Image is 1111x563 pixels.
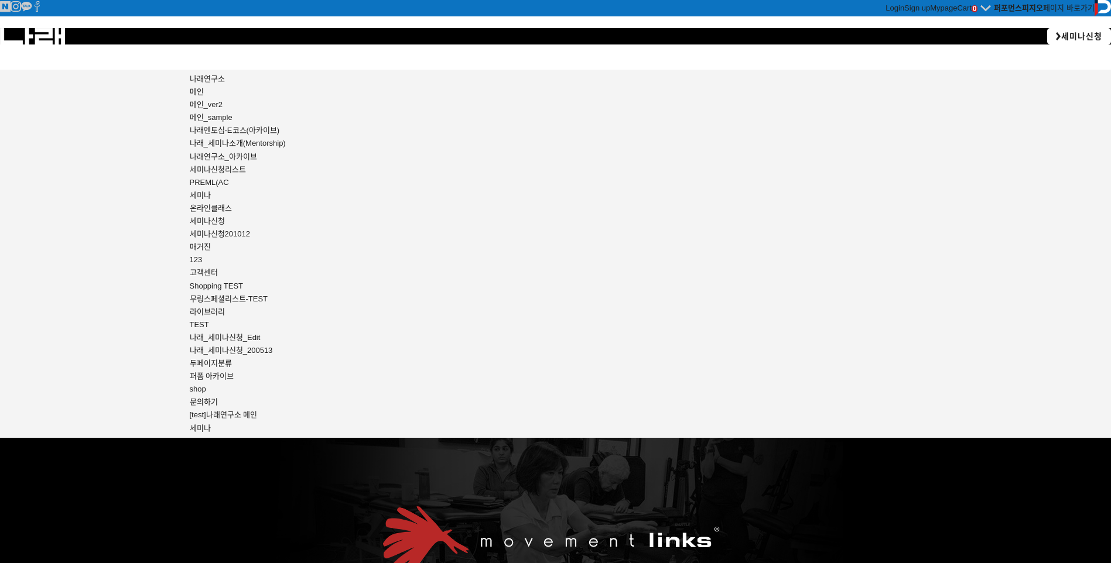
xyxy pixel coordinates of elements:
[190,229,250,238] a: 세미나신청201012
[190,410,258,419] a: [test]나래연구소 메인
[190,333,261,342] a: 나래_세미나신청_Edit
[930,4,957,12] a: Mypage
[190,281,244,290] a: Shopping TEST
[190,165,246,174] a: 세미나신청리스트
[904,4,930,12] a: Sign up
[190,397,218,406] a: 문의하기
[190,217,225,225] a: 세미나신청
[994,4,1095,12] a: 퍼포먼스피지오페이지 바로가기
[190,74,225,83] a: 나래연구소
[190,268,218,277] a: 고객센터
[190,346,273,355] a: 나래_세미나신청_200513
[957,4,972,12] span: Cart
[957,4,977,12] a: Cart0
[972,5,977,12] sup: 0
[190,178,229,187] a: PREML(AC
[1061,32,1102,41] span: 세미나신청
[190,139,286,147] a: 나래_세미나소개(Mentorship)
[994,4,1043,12] strong: 퍼포먼스피지오
[190,87,204,96] a: 메인
[190,126,280,135] a: 나래멘토십-E코스(아카이브)
[886,4,904,12] a: Login
[190,372,234,380] a: 퍼폼 아카이브
[190,152,257,161] a: 나래연구소_아카이브
[190,204,232,212] a: 온라인클래스
[190,255,203,264] a: 123
[190,191,211,200] a: 세미나
[190,424,211,432] a: 세미나
[190,385,206,393] a: shop
[190,294,268,303] a: 무링스페셜리스트-TEST
[190,359,232,368] a: 두페이지분류
[190,242,211,251] a: 매거진
[190,113,233,122] a: 메인_sample
[190,307,225,316] a: 라이브러리
[1047,28,1111,44] a: 세미나신청
[190,320,209,329] a: TEST
[190,100,223,109] a: 메인_ver2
